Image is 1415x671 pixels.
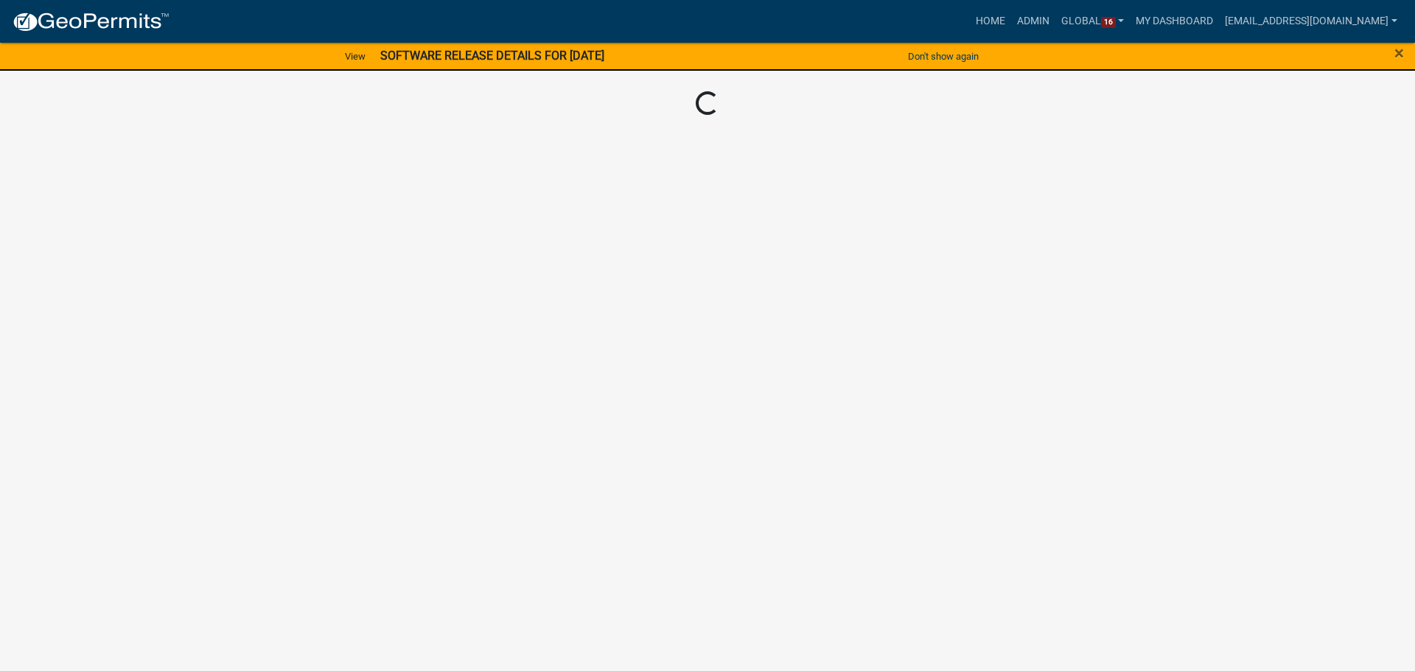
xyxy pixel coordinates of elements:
span: × [1394,43,1404,63]
a: [EMAIL_ADDRESS][DOMAIN_NAME] [1219,7,1403,35]
button: Don't show again [902,44,985,68]
span: 16 [1101,17,1116,29]
a: View [339,44,371,68]
a: Global16 [1055,7,1131,35]
button: Close [1394,44,1404,62]
a: Home [970,7,1011,35]
a: Admin [1011,7,1055,35]
a: My Dashboard [1130,7,1219,35]
strong: SOFTWARE RELEASE DETAILS FOR [DATE] [380,49,604,63]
